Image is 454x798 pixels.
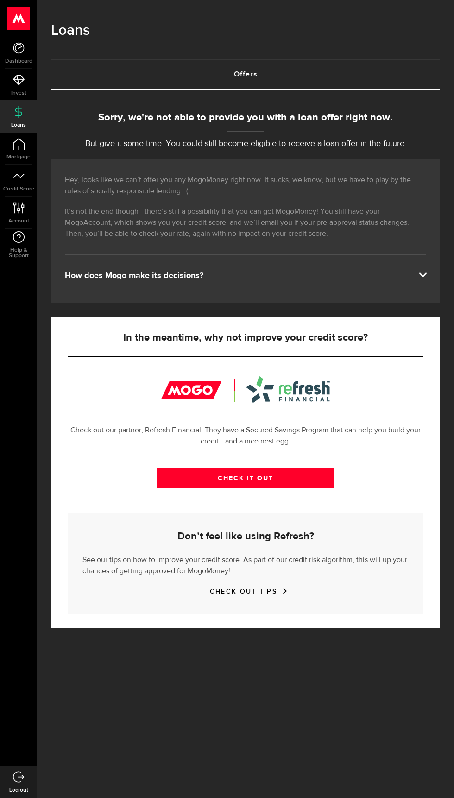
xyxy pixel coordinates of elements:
[65,206,426,240] p: It’s not the end though—there’s still a possibility that you can get MogoMoney! You still have yo...
[68,425,423,447] p: Check out our partner, Refresh Financial. They have a Secured Savings Program that can help you b...
[51,138,440,150] p: But give it some time. You could still become eligible to receive a loan offer in the future.
[210,588,281,595] a: CHECK OUT TIPS
[157,468,334,488] a: CHECK IT OUT
[51,60,440,89] a: Offers
[65,175,426,197] p: Hey, looks like we can’t offer you any MogoMoney right now. It sucks, we know, but we have to pla...
[415,759,454,798] iframe: LiveChat chat widget
[68,332,423,343] h5: In the meantime, why not improve your credit score?
[51,59,440,90] ul: Tabs Navigation
[65,270,426,281] div: How does Mogo make its decisions?
[82,531,409,542] h5: Don’t feel like using Refresh?
[82,552,409,577] p: See our tips on how to improve your credit score. As part of our credit risk algorithm, this will...
[51,110,440,126] div: Sorry, we're not able to provide you with a loan offer right now.
[51,19,440,43] h1: Loans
